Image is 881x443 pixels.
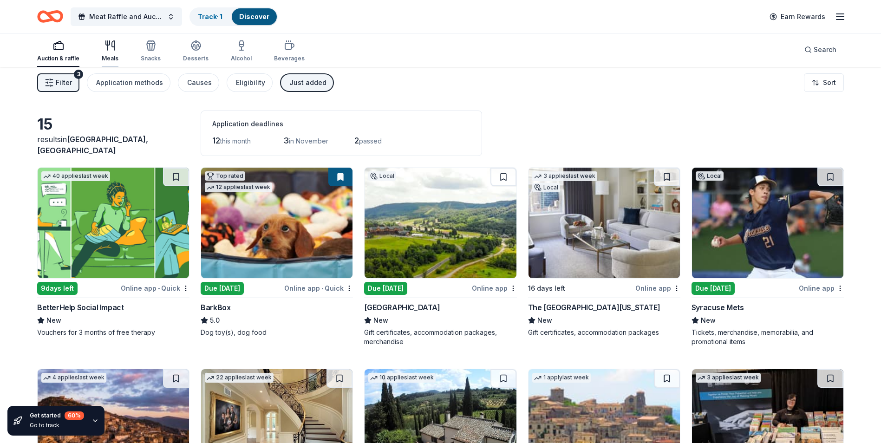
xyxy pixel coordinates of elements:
button: Causes [178,73,219,92]
div: [GEOGRAPHIC_DATA] [364,302,440,313]
span: this month [220,137,251,145]
span: passed [359,137,382,145]
div: 15 [37,115,189,134]
a: Image for Greek Peak Mountain Resort LocalDue [DATE]Online app[GEOGRAPHIC_DATA]NewGift certificat... [364,167,516,346]
a: Image for BarkBoxTop rated12 applieslast weekDue [DATE]Online app•QuickBarkBox5.0Dog toy(s), dog ... [201,167,353,337]
img: Image for BarkBox [201,168,352,278]
div: Snacks [141,55,161,62]
div: Online app Quick [121,282,189,294]
button: Beverages [274,36,305,67]
a: Image for The Peninsula New York3 applieslast weekLocal16 days leftOnline appThe [GEOGRAPHIC_DATA... [528,167,680,337]
button: Just added [280,73,334,92]
div: Meals [102,55,118,62]
div: 60 % [65,411,84,420]
div: 12 applies last week [205,182,272,192]
button: Meals [102,36,118,67]
div: Local [696,171,724,181]
div: Due [DATE] [692,282,735,295]
span: Sort [823,77,836,88]
span: 12 [212,136,220,145]
div: Online app [635,282,680,294]
span: Meat Raffle and Auction [89,11,163,22]
div: Due [DATE] [201,282,244,295]
a: Earn Rewards [764,8,831,25]
div: The [GEOGRAPHIC_DATA][US_STATE] [528,302,660,313]
div: Vouchers for 3 months of free therapy [37,328,189,337]
div: Local [532,183,560,192]
span: in [37,135,148,155]
div: 3 [74,70,83,79]
button: Filter3 [37,73,79,92]
span: New [537,315,552,326]
div: 16 days left [528,283,565,294]
span: New [46,315,61,326]
div: 1 apply last week [532,373,591,383]
span: Filter [56,77,72,88]
div: BarkBox [201,302,230,313]
div: 40 applies last week [41,171,110,181]
div: Due [DATE] [364,282,407,295]
span: New [701,315,716,326]
img: Image for Greek Peak Mountain Resort [365,168,516,278]
div: Online app [799,282,844,294]
div: Syracuse Mets [692,302,744,313]
button: Desserts [183,36,209,67]
div: Online app [472,282,517,294]
div: Dog toy(s), dog food [201,328,353,337]
div: 9 days left [37,282,78,295]
img: Image for BetterHelp Social Impact [38,168,189,278]
div: 3 applies last week [696,373,761,383]
div: Causes [187,77,212,88]
img: Image for The Peninsula New York [529,168,680,278]
span: 2 [354,136,359,145]
div: Application methods [96,77,163,88]
div: Top rated [205,171,245,181]
span: 3 [283,136,289,145]
div: Gift certificates, accommodation packages [528,328,680,337]
a: Track· 1 [198,13,222,20]
span: 5.0 [210,315,220,326]
span: • [321,285,323,292]
button: Track· 1Discover [189,7,278,26]
div: 3 applies last week [532,171,597,181]
span: [GEOGRAPHIC_DATA], [GEOGRAPHIC_DATA] [37,135,148,155]
div: Get started [30,411,84,420]
div: Eligibility [236,77,265,88]
div: 4 applies last week [41,373,106,383]
div: Just added [289,77,326,88]
div: Local [368,171,396,181]
div: Auction & raffle [37,55,79,62]
a: Image for BetterHelp Social Impact40 applieslast week9days leftOnline app•QuickBetterHelp Social ... [37,167,189,337]
button: Alcohol [231,36,252,67]
button: Application methods [87,73,170,92]
div: Desserts [183,55,209,62]
div: results [37,134,189,156]
img: Image for Syracuse Mets [692,168,843,278]
button: Auction & raffle [37,36,79,67]
a: Image for Syracuse MetsLocalDue [DATE]Online appSyracuse MetsNewTickets, merchandise, memorabilia... [692,167,844,346]
div: Gift certificates, accommodation packages, merchandise [364,328,516,346]
div: BetterHelp Social Impact [37,302,124,313]
button: Snacks [141,36,161,67]
button: Search [797,40,844,59]
span: in November [289,137,328,145]
button: Eligibility [227,73,273,92]
a: Discover [239,13,269,20]
button: Sort [804,73,844,92]
span: • [158,285,160,292]
div: Go to track [30,422,84,429]
div: 10 applies last week [368,373,436,383]
span: New [373,315,388,326]
span: Search [814,44,836,55]
div: Tickets, merchandise, memorabilia, and promotional items [692,328,844,346]
button: Meat Raffle and Auction [71,7,182,26]
div: 22 applies last week [205,373,274,383]
div: Online app Quick [284,282,353,294]
div: Application deadlines [212,118,470,130]
div: Alcohol [231,55,252,62]
a: Home [37,6,63,27]
div: Beverages [274,55,305,62]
